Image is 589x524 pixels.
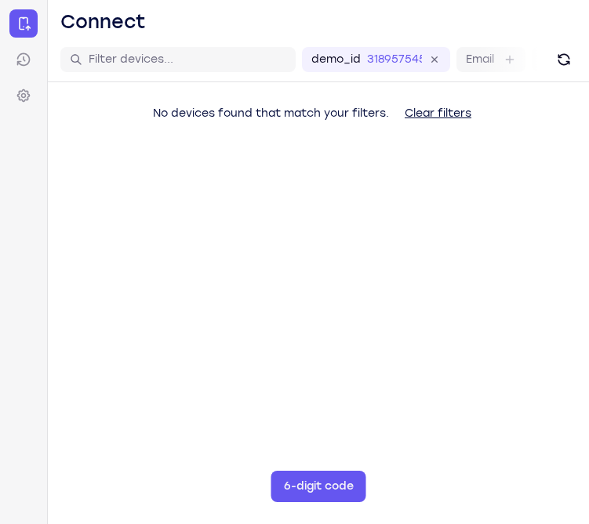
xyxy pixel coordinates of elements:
button: 6-digit code [271,471,366,502]
span: No devices found that match your filters. [153,107,389,120]
label: demo_id [311,52,361,67]
button: Clear filters [392,98,484,129]
a: Connect [9,9,38,38]
a: Sessions [9,45,38,74]
h1: Connect [60,9,146,34]
label: Email [466,52,494,67]
input: Filter devices... [89,52,286,67]
a: Settings [9,81,38,110]
button: Refresh [551,47,576,72]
